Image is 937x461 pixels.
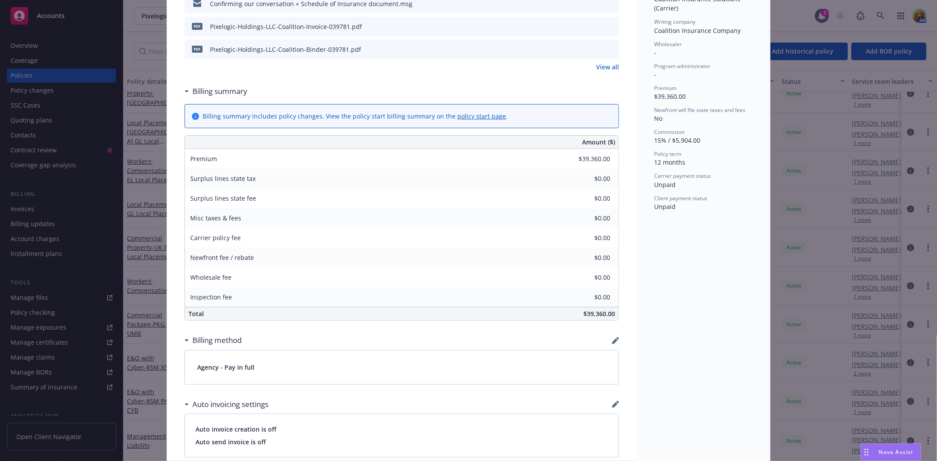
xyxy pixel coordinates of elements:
[593,45,601,54] button: download file
[190,174,256,183] span: Surplus lines state tax
[558,271,615,284] input: 0.00
[558,231,615,245] input: 0.00
[596,62,619,72] a: View all
[654,48,656,57] span: -
[192,46,203,52] span: pdf
[654,136,700,144] span: 15% / $5,904.00
[654,84,677,92] span: Premium
[190,155,217,163] span: Premium
[654,106,745,114] span: Newfront will file state taxes and fees
[192,335,242,346] h3: Billing method
[192,23,203,29] span: pdf
[608,22,615,31] button: preview file
[654,180,676,189] span: Unpaid
[203,112,508,121] div: Billing summary includes policy changes. View the policy start billing summary on the .
[192,399,268,410] h3: Auto invoicing settings
[558,152,615,166] input: 0.00
[558,212,615,225] input: 0.00
[195,437,608,447] span: Auto send invoice is off
[185,86,247,97] div: Billing summary
[861,444,872,461] div: Drag to move
[558,291,615,304] input: 0.00
[654,114,662,122] span: No
[190,194,256,202] span: Surplus lines state fee
[879,448,914,456] span: Nova Assist
[654,194,707,202] span: Client payment status
[654,40,682,48] span: Wholesaler
[210,45,361,54] div: Pixelogic-Holdings-LLC-Coalition-Binder-039781.pdf
[195,425,608,434] span: Auto invoice creation is off
[558,251,615,264] input: 0.00
[190,293,232,301] span: Inspection fee
[190,273,232,281] span: Wholesale fee
[185,399,268,410] div: Auto invoicing settings
[654,18,695,25] span: Writing company
[583,310,615,318] span: $39,360.00
[558,172,615,185] input: 0.00
[185,350,619,384] div: Agency - Pay in full
[185,335,242,346] div: Billing method
[190,234,241,242] span: Carrier policy fee
[654,128,684,136] span: Commission
[654,26,741,35] span: Coalition Insurance Company
[192,86,247,97] h3: Billing summary
[654,202,676,211] span: Unpaid
[654,70,656,79] span: -
[608,45,615,54] button: preview file
[190,253,254,262] span: Newfront fee / rebate
[654,150,681,158] span: Policy term
[190,214,241,222] span: Misc taxes & fees
[654,172,711,180] span: Carrier payment status
[861,443,921,461] button: Nova Assist
[457,112,506,120] a: policy start page
[188,310,204,318] span: Total
[210,22,362,31] div: Pixelogic-Holdings-LLC-Coalition-Invoice-039781.pdf
[654,92,686,101] span: $39,360.00
[654,158,685,166] span: 12 months
[593,22,601,31] button: download file
[582,137,615,147] span: Amount ($)
[654,62,710,70] span: Program administrator
[558,192,615,205] input: 0.00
